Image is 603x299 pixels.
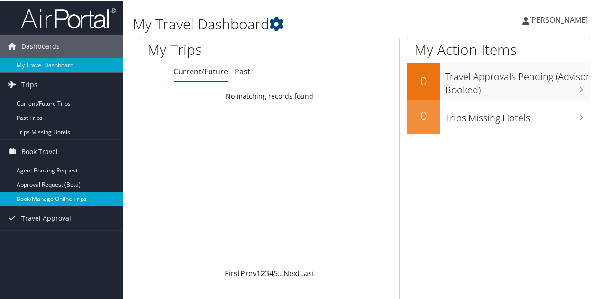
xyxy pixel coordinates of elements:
[300,267,315,278] a: Last
[21,34,60,57] span: Dashboards
[21,72,37,96] span: Trips
[21,6,116,28] img: airportal-logo.png
[21,139,58,163] span: Book Travel
[407,100,590,133] a: 0Trips Missing Hotels
[522,5,597,33] a: [PERSON_NAME]
[225,267,240,278] a: First
[407,63,590,99] a: 0Travel Approvals Pending (Advisor Booked)
[133,13,442,33] h1: My Travel Dashboard
[407,39,590,59] h1: My Action Items
[283,267,300,278] a: Next
[21,206,71,229] span: Travel Approval
[256,267,261,278] a: 1
[278,267,283,278] span: …
[407,107,440,123] h2: 0
[140,87,399,104] td: No matching records found
[269,267,274,278] a: 4
[174,65,228,76] a: Current/Future
[529,14,588,24] span: [PERSON_NAME]
[261,267,265,278] a: 2
[240,267,256,278] a: Prev
[445,64,590,96] h3: Travel Approvals Pending (Advisor Booked)
[407,72,440,88] h2: 0
[445,106,590,124] h3: Trips Missing Hotels
[235,65,250,76] a: Past
[265,267,269,278] a: 3
[147,39,284,59] h1: My Trips
[274,267,278,278] a: 5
